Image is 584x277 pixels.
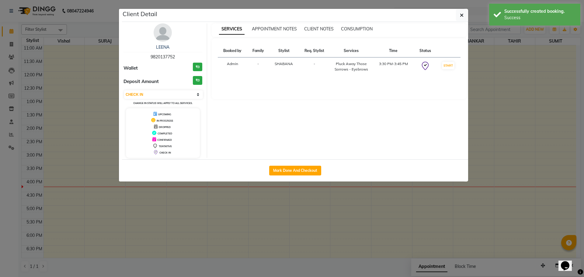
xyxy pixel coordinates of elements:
iframe: chat widget [558,253,578,271]
span: DROPPED [159,126,171,129]
h3: ₹0 [193,63,202,71]
th: Services [330,44,372,57]
span: UPCOMING [158,113,171,116]
img: avatar [154,23,172,42]
span: CHECK-IN [159,151,171,154]
span: Wallet [123,65,138,72]
th: Booked by [218,44,247,57]
th: Stylist [269,44,299,57]
button: Mark Done And Checkout [269,166,321,175]
button: START [442,62,454,69]
span: TENTATIVE [159,145,172,148]
h5: Client Detail [123,9,157,19]
th: Time [372,44,414,57]
span: SHABANA [275,61,293,66]
th: Family [247,44,269,57]
td: - [247,57,269,76]
span: APPOINTMENT NOTES [252,26,297,32]
th: Req. Stylist [299,44,330,57]
h3: ₹0 [193,76,202,85]
th: Status [414,44,436,57]
td: Admin [218,57,247,76]
div: Pluck Away Those Sorrows - Eyebrows [334,61,369,72]
small: Change in status will apply to all services. [133,102,193,105]
span: SERVICES [219,24,245,35]
span: Deposit Amount [123,78,159,85]
span: CONSUMPTION [341,26,373,32]
span: CONFIRMED [157,138,172,141]
div: Success [504,15,576,21]
td: 3:30 PM-3:45 PM [372,57,414,76]
span: IN PROGRESS [157,119,173,122]
div: Successfully created booking. [504,8,576,15]
span: 9820137752 [151,54,175,60]
span: COMPLETED [158,132,172,135]
span: CLIENT NOTES [304,26,334,32]
td: - [299,57,330,76]
a: LEENA [156,44,169,50]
